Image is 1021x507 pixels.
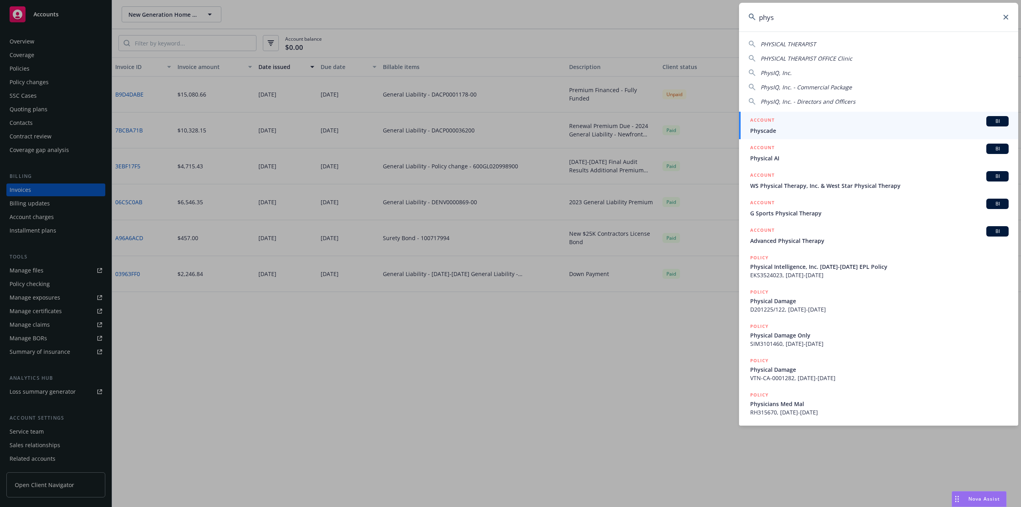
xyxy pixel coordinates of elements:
[750,199,775,208] h5: ACCOUNT
[750,331,1009,339] span: Physical Damage Only
[761,98,855,105] span: PhysIQ, Inc. - Directors and Officers
[750,262,1009,271] span: Physical Intelligence, Inc. [DATE]-[DATE] EPL Policy
[739,3,1018,32] input: Search...
[750,305,1009,314] span: D201225/122, [DATE]-[DATE]
[761,69,792,77] span: PhysIQ, Inc.
[750,254,769,262] h5: POLICY
[750,391,769,399] h5: POLICY
[739,284,1018,318] a: POLICYPhysical DamageD201225/122, [DATE]-[DATE]
[750,357,769,365] h5: POLICY
[952,491,1007,507] button: Nova Assist
[989,200,1005,207] span: BI
[761,83,852,91] span: PhysIQ, Inc. - Commercial Package
[739,318,1018,352] a: POLICYPhysical Damage OnlySIM3101460, [DATE]-[DATE]
[750,365,1009,374] span: Physical Damage
[750,322,769,330] h5: POLICY
[750,237,1009,245] span: Advanced Physical Therapy
[750,144,775,153] h5: ACCOUNT
[739,352,1018,387] a: POLICYPhysical DamageVTN-CA-0001282, [DATE]-[DATE]
[750,154,1009,162] span: Physical AI
[739,139,1018,167] a: ACCOUNTBIPhysical AI
[761,55,852,62] span: PHYSICAL THERAPIST OFFICE Clinic
[750,297,1009,305] span: Physical Damage
[750,400,1009,408] span: Physicians Med Mal
[761,40,816,48] span: PHYSICAL THERAPIST
[750,181,1009,190] span: WS Physical Therapy, Inc. & West Star Physical Therapy
[989,118,1005,125] span: BI
[750,288,769,296] h5: POLICY
[968,495,1000,502] span: Nova Assist
[750,171,775,181] h5: ACCOUNT
[750,271,1009,279] span: EKS3524023, [DATE]-[DATE]
[750,339,1009,348] span: SIM3101460, [DATE]-[DATE]
[739,222,1018,249] a: ACCOUNTBIAdvanced Physical Therapy
[750,116,775,126] h5: ACCOUNT
[989,145,1005,152] span: BI
[750,209,1009,217] span: G Sports Physical Therapy
[952,491,962,507] div: Drag to move
[739,387,1018,421] a: POLICYPhysicians Med MalRH315670, [DATE]-[DATE]
[739,249,1018,284] a: POLICYPhysical Intelligence, Inc. [DATE]-[DATE] EPL PolicyEKS3524023, [DATE]-[DATE]
[739,167,1018,194] a: ACCOUNTBIWS Physical Therapy, Inc. & West Star Physical Therapy
[989,173,1005,180] span: BI
[750,226,775,236] h5: ACCOUNT
[750,126,1009,135] span: Physcade
[739,194,1018,222] a: ACCOUNTBIG Sports Physical Therapy
[750,408,1009,416] span: RH315670, [DATE]-[DATE]
[750,374,1009,382] span: VTN-CA-0001282, [DATE]-[DATE]
[739,112,1018,139] a: ACCOUNTBIPhyscade
[989,228,1005,235] span: BI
